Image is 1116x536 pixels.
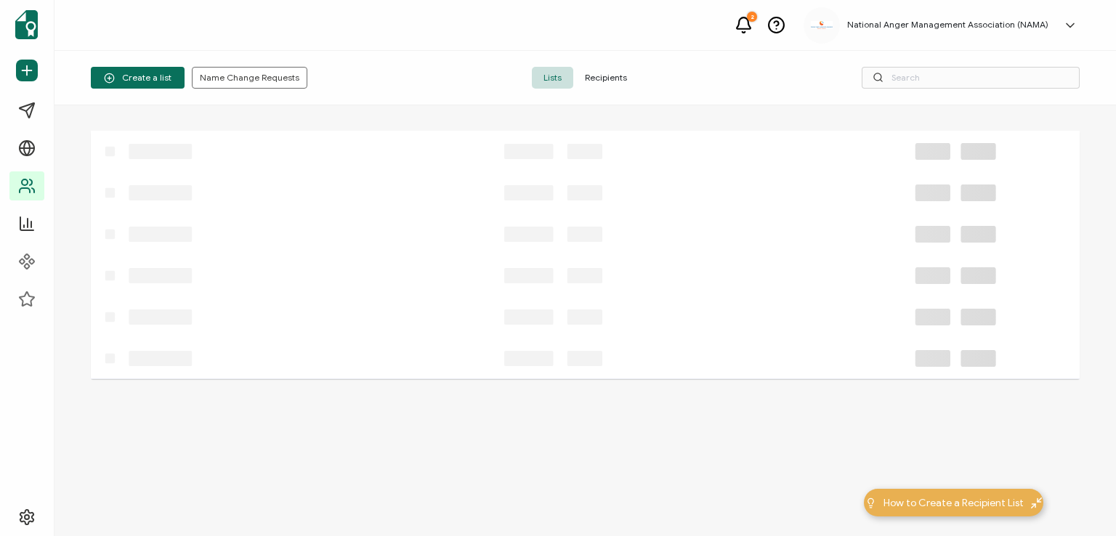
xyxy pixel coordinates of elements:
[15,10,38,39] img: sertifier-logomark-colored.svg
[192,67,307,89] button: Name Change Requests
[747,12,757,22] div: 2
[532,67,573,89] span: Lists
[862,67,1080,89] input: Search
[573,67,639,89] span: Recipients
[104,73,171,84] span: Create a list
[1043,466,1116,536] iframe: Chat Widget
[811,21,833,29] img: 3ca2817c-e862-47f7-b2ec-945eb25c4a6c.jpg
[883,495,1024,511] span: How to Create a Recipient List
[91,67,185,89] button: Create a list
[1031,498,1042,508] img: minimize-icon.svg
[847,20,1048,30] h5: National Anger Management Association (NAMA)
[200,73,299,82] span: Name Change Requests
